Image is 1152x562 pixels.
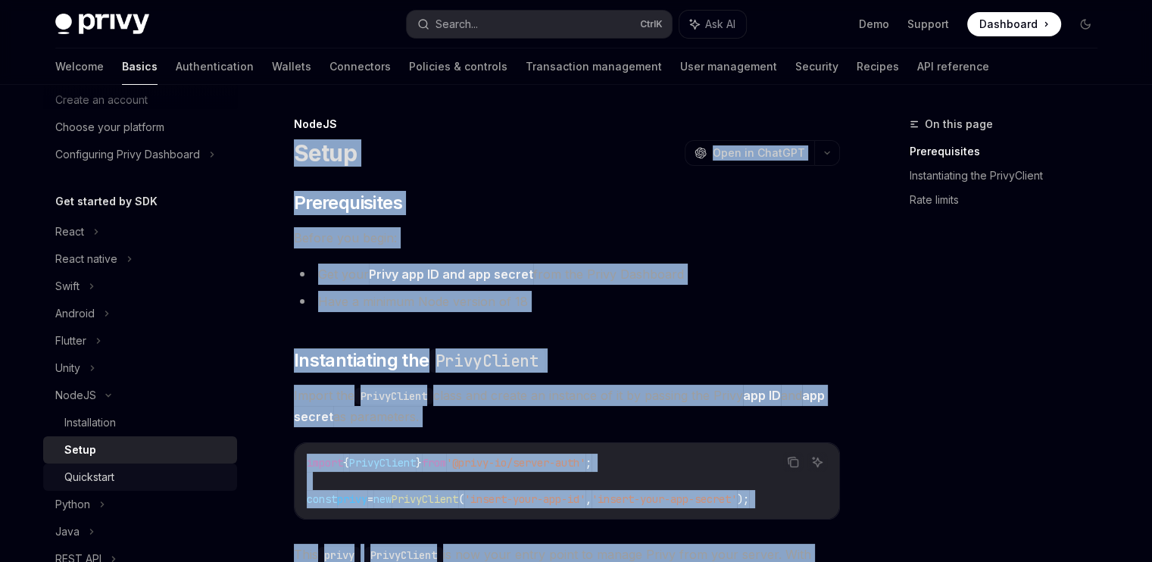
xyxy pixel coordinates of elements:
[436,15,478,33] div: Search...
[910,188,1110,212] a: Rate limits
[910,164,1110,188] a: Instantiating the PrivyClient
[55,118,164,136] div: Choose your platform
[680,48,777,85] a: User management
[55,386,96,404] div: NodeJS
[55,359,80,377] div: Unity
[55,277,80,295] div: Swift
[294,117,840,132] div: NodeJS
[294,348,545,373] span: Instantiating the
[55,192,158,211] h5: Get started by SDK
[705,17,735,32] span: Ask AI
[55,14,149,35] img: dark logo
[337,492,367,506] span: privy
[795,48,838,85] a: Security
[464,492,585,506] span: 'insert-your-app-id'
[1073,12,1097,36] button: Toggle dark mode
[64,441,96,459] div: Setup
[349,456,416,470] span: PrivyClient
[329,48,391,85] a: Connectors
[407,11,672,38] button: Search...CtrlK
[55,332,86,350] div: Flutter
[857,48,899,85] a: Recipes
[409,48,507,85] a: Policies & controls
[585,456,592,470] span: ;
[859,17,889,32] a: Demo
[294,139,357,167] h1: Setup
[354,388,433,404] code: PrivyClient
[272,48,311,85] a: Wallets
[967,12,1061,36] a: Dashboard
[685,140,814,166] button: Open in ChatGPT
[910,139,1110,164] a: Prerequisites
[55,495,90,514] div: Python
[369,267,533,283] a: Privy app ID and app secret
[367,492,373,506] span: =
[55,223,84,241] div: React
[64,414,116,432] div: Installation
[446,456,585,470] span: '@privy-io/server-auth'
[55,250,117,268] div: React native
[43,436,237,464] a: Setup
[294,385,840,427] span: Import the class and create an instance of it by passing the Privy and as parameters.
[307,492,337,506] span: const
[43,409,237,436] a: Installation
[783,452,803,472] button: Copy the contents from the code block
[64,468,114,486] div: Quickstart
[807,452,827,472] button: Ask AI
[43,464,237,491] a: Quickstart
[907,17,949,32] a: Support
[373,492,392,506] span: new
[422,456,446,470] span: from
[122,48,158,85] a: Basics
[294,191,402,215] span: Prerequisites
[55,48,104,85] a: Welcome
[392,492,458,506] span: PrivyClient
[592,492,737,506] span: 'insert-your-app-secret'
[917,48,989,85] a: API reference
[679,11,746,38] button: Ask AI
[737,492,749,506] span: );
[294,291,840,312] li: Have a minimum Node version of 18
[55,304,95,323] div: Android
[526,48,662,85] a: Transaction management
[640,18,663,30] span: Ctrl K
[585,492,592,506] span: ,
[294,264,840,285] li: Get your from the Privy Dashboard
[43,114,237,141] a: Choose your platform
[55,145,200,164] div: Configuring Privy Dashboard
[979,17,1038,32] span: Dashboard
[743,388,781,403] strong: app ID
[925,115,993,133] span: On this page
[55,523,80,541] div: Java
[343,456,349,470] span: {
[416,456,422,470] span: }
[176,48,254,85] a: Authentication
[294,227,840,248] span: Before you begin:
[429,349,545,373] code: PrivyClient
[713,145,805,161] span: Open in ChatGPT
[458,492,464,506] span: (
[307,456,343,470] span: import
